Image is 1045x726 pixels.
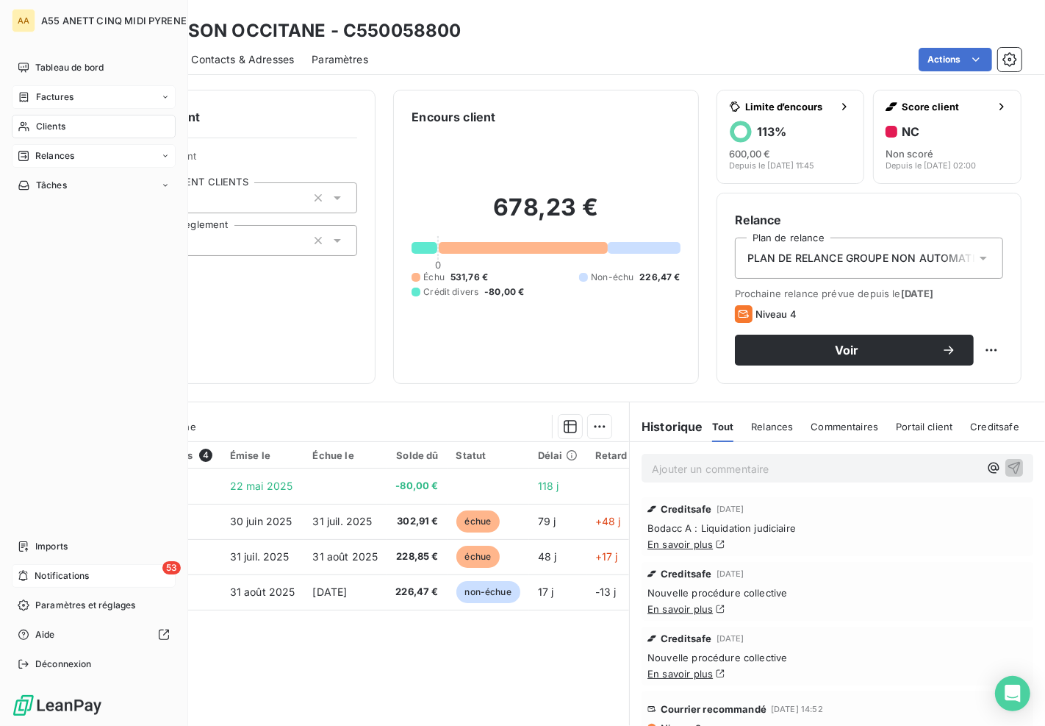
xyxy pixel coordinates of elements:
[395,585,438,599] span: 226,47 €
[423,271,445,284] span: Échu
[395,514,438,529] span: 302,91 €
[89,108,357,126] h6: Informations client
[395,549,438,564] span: 228,85 €
[35,149,74,163] span: Relances
[35,61,104,74] span: Tableau de bord
[729,161,815,170] span: Depuis le [DATE] 11:45
[312,52,368,67] span: Paramètres
[970,421,1019,433] span: Creditsafe
[753,344,941,356] span: Voir
[450,271,488,284] span: 531,76 €
[36,90,73,104] span: Factures
[435,259,441,271] span: 0
[647,668,713,680] a: En savoir plus
[12,623,176,647] a: Aide
[395,449,438,461] div: Solde dû
[717,505,744,513] span: [DATE]
[484,285,524,299] span: -80,00 €
[902,124,919,139] h6: NC
[595,586,617,598] span: -13 j
[230,550,290,563] span: 31 juil. 2025
[647,522,1027,534] span: Bodacc A : Liquidation judiciaire
[595,550,618,563] span: +17 j
[886,161,976,170] span: Depuis le [DATE] 02:00
[591,271,633,284] span: Non-échu
[12,694,103,717] img: Logo LeanPay
[118,150,357,171] span: Propriétés Client
[313,449,378,461] div: Échue le
[412,108,495,126] h6: Encours client
[661,568,712,580] span: Creditsafe
[456,449,520,461] div: Statut
[757,124,786,139] h6: 113 %
[735,335,974,366] button: Voir
[36,120,65,133] span: Clients
[661,503,712,515] span: Creditsafe
[35,599,135,612] span: Paramètres et réglages
[661,633,712,644] span: Creditsafe
[313,515,373,527] span: 31 juil. 2025
[747,251,997,266] span: PLAN DE RELANCE GROUPE NON AUTOMATIQUE
[538,586,554,598] span: 17 j
[313,550,378,563] span: 31 août 2025
[717,90,865,184] button: Limite d’encours113%600,00 €Depuis le [DATE] 11:45
[191,52,294,67] span: Contacts & Adresses
[886,148,933,160] span: Non scoré
[35,540,68,553] span: Imports
[35,658,92,671] span: Déconnexion
[745,101,833,113] span: Limite d’encours
[647,603,713,615] a: En savoir plus
[412,193,680,237] h2: 678,23 €
[735,211,1003,229] h6: Relance
[595,515,621,527] span: +48 j
[456,581,520,603] span: non-échue
[647,652,1027,663] span: Nouvelle procédure collective
[199,449,212,462] span: 4
[230,449,295,461] div: Émise le
[717,634,744,643] span: [DATE]
[230,515,292,527] span: 30 juin 2025
[313,586,348,598] span: [DATE]
[919,48,992,71] button: Actions
[129,18,462,44] h3: FUMAISON OCCITANE - C550058800
[902,101,990,113] span: Score client
[735,288,1003,299] span: Prochaine relance prévue depuis le
[230,480,293,492] span: 22 mai 2025
[717,569,744,578] span: [DATE]
[395,479,438,494] span: -80,00 €
[771,705,823,713] span: [DATE] 14:52
[35,569,89,583] span: Notifications
[538,515,556,527] span: 79 j
[712,421,734,433] span: Tout
[538,550,557,563] span: 48 j
[661,703,766,715] span: Courrier recommandé
[12,9,35,32] div: AA
[630,418,703,435] h6: Historique
[755,308,797,320] span: Niveau 4
[647,587,1027,599] span: Nouvelle procédure collective
[901,288,934,299] span: [DATE]
[456,510,500,533] span: échue
[995,676,1030,711] div: Open Intercom Messenger
[456,546,500,568] span: échue
[230,586,295,598] span: 31 août 2025
[36,179,67,192] span: Tâches
[647,538,713,550] a: En savoir plus
[639,271,680,284] span: 226,47 €
[811,421,878,433] span: Commentaires
[873,90,1021,184] button: Score clientNCNon scoréDepuis le [DATE] 02:00
[423,285,478,299] span: Crédit divers
[595,449,642,461] div: Retard
[162,561,181,574] span: 53
[538,449,578,461] div: Délai
[751,421,793,433] span: Relances
[35,628,55,641] span: Aide
[896,421,952,433] span: Portail client
[729,148,770,160] span: 600,00 €
[41,15,198,26] span: A55 ANETT CINQ MIDI PYRENEES
[538,480,559,492] span: 118 j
